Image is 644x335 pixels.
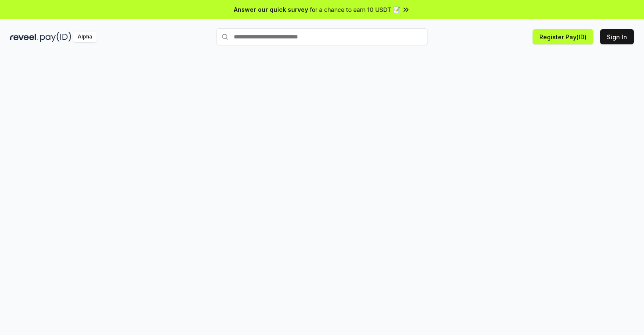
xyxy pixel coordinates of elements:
[600,29,634,44] button: Sign In
[73,32,97,42] div: Alpha
[234,5,308,14] span: Answer our quick survey
[310,5,400,14] span: for a chance to earn 10 USDT 📝
[533,29,593,44] button: Register Pay(ID)
[10,32,38,42] img: reveel_dark
[40,32,71,42] img: pay_id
